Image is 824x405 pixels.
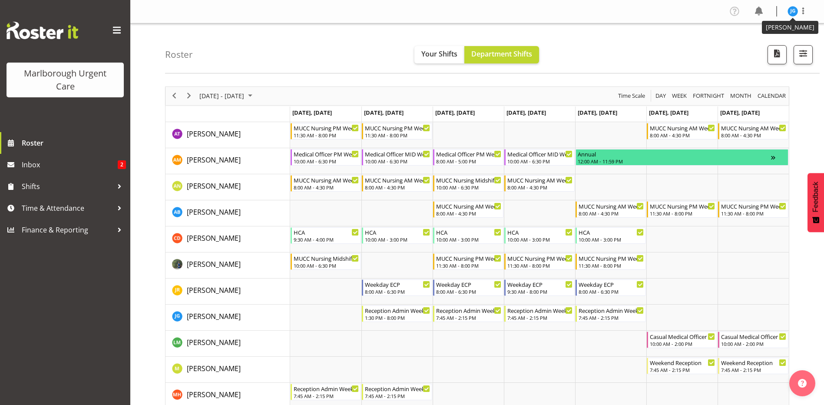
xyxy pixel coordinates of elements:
[655,90,667,101] span: Day
[576,227,646,244] div: Cordelia Davies"s event - HCA Begin From Friday, October 10, 2025 at 10:00:00 AM GMT+13:00 Ends A...
[507,158,572,165] div: 10:00 AM - 6:30 PM
[650,366,715,373] div: 7:45 AM - 2:15 PM
[654,90,668,101] button: Timeline Day
[433,201,503,218] div: Andrew Brooks"s event - MUCC Nursing AM Weekday Begin From Wednesday, October 8, 2025 at 8:00:00 ...
[756,90,788,101] button: Month
[182,87,196,105] div: next period
[291,253,361,270] div: Gloria Varghese"s event - MUCC Nursing Midshift Begin From Monday, October 6, 2025 at 10:00:00 AM...
[187,129,241,139] a: [PERSON_NAME]
[433,175,503,192] div: Alysia Newman-Woods"s event - MUCC Nursing Midshift Begin From Wednesday, October 8, 2025 at 10:0...
[579,228,644,236] div: HCA
[291,149,361,166] div: Alexandra Madigan"s event - Medical Officer PM Weekday Begin From Monday, October 6, 2025 at 10:0...
[720,109,760,116] span: [DATE], [DATE]
[294,132,359,139] div: 11:30 AM - 8:00 PM
[365,132,430,139] div: 11:30 AM - 8:00 PM
[729,90,753,101] button: Timeline Month
[365,236,430,243] div: 10:00 AM - 3:00 PM
[436,158,501,165] div: 8:00 AM - 5:00 PM
[187,389,241,400] a: [PERSON_NAME]
[650,132,715,139] div: 8:00 AM - 4:30 PM
[718,201,788,218] div: Andrew Brooks"s event - MUCC Nursing PM Weekends Begin From Sunday, October 12, 2025 at 11:30:00 ...
[165,50,193,60] h4: Roster
[187,207,241,217] a: [PERSON_NAME]
[365,314,430,321] div: 1:30 PM - 8:00 PM
[729,90,752,101] span: Month
[504,253,575,270] div: Gloria Varghese"s event - MUCC Nursing PM Weekday Begin From Thursday, October 9, 2025 at 11:30:0...
[196,87,258,105] div: October 06 - 12, 2025
[718,332,788,348] div: Luqman Mohd Jani"s event - Casual Medical Officer Weekend Begin From Sunday, October 12, 2025 at ...
[294,123,359,132] div: MUCC Nursing PM Weekday
[504,305,575,322] div: Josephine Godinez"s event - Reception Admin Weekday AM Begin From Thursday, October 9, 2025 at 7:...
[436,314,501,321] div: 7:45 AM - 2:15 PM
[436,184,501,191] div: 10:00 AM - 6:30 PM
[647,201,717,218] div: Andrew Brooks"s event - MUCC Nursing PM Weekends Begin From Saturday, October 11, 2025 at 11:30:0...
[794,45,813,64] button: Filter Shifts
[421,49,457,59] span: Your Shifts
[649,109,688,116] span: [DATE], [DATE]
[291,123,361,139] div: Agnes Tyson"s event - MUCC Nursing PM Weekday Begin From Monday, October 6, 2025 at 11:30:00 AM G...
[165,122,290,148] td: Agnes Tyson resource
[436,149,501,158] div: Medical Officer PM Weekday
[650,210,715,217] div: 11:30 AM - 8:00 PM
[187,285,241,295] span: [PERSON_NAME]
[721,202,786,210] div: MUCC Nursing PM Weekends
[576,201,646,218] div: Andrew Brooks"s event - MUCC Nursing AM Weekday Begin From Friday, October 10, 2025 at 8:00:00 AM...
[294,184,359,191] div: 8:00 AM - 4:30 PM
[650,123,715,132] div: MUCC Nursing AM Weekends
[436,210,501,217] div: 8:00 AM - 4:30 PM
[812,182,820,212] span: Feedback
[718,123,788,139] div: Agnes Tyson"s event - MUCC Nursing AM Weekends Begin From Sunday, October 12, 2025 at 8:00:00 AM ...
[507,262,572,269] div: 11:30 AM - 8:00 PM
[365,288,430,295] div: 8:00 AM - 6:30 PM
[15,67,115,93] div: Marlborough Urgent Care
[362,227,432,244] div: Cordelia Davies"s event - HCA Begin From Tuesday, October 7, 2025 at 10:00:00 AM GMT+13:00 Ends A...
[414,46,464,63] button: Your Shifts
[650,340,715,347] div: 10:00 AM - 2:00 PM
[579,254,644,262] div: MUCC Nursing PM Weekday
[579,236,644,243] div: 10:00 AM - 3:00 PM
[433,149,503,166] div: Alexandra Madigan"s event - Medical Officer PM Weekday Begin From Wednesday, October 8, 2025 at 8...
[504,279,575,296] div: Jacinta Rangi"s event - Weekday ECP Begin From Thursday, October 9, 2025 at 9:30:00 AM GMT+13:00 ...
[768,45,787,64] button: Download a PDF of the roster according to the set date range.
[165,279,290,305] td: Jacinta Rangi resource
[187,155,241,165] span: [PERSON_NAME]
[165,331,290,357] td: Luqman Mohd Jani resource
[436,288,501,295] div: 8:00 AM - 6:30 PM
[187,364,241,373] span: [PERSON_NAME]
[362,123,432,139] div: Agnes Tyson"s event - MUCC Nursing PM Weekday Begin From Tuesday, October 7, 2025 at 11:30:00 AM ...
[365,306,430,315] div: Reception Admin Weekday PM
[757,90,787,101] span: calendar
[292,109,332,116] span: [DATE], [DATE]
[198,90,256,101] button: October 2025
[294,176,359,184] div: MUCC Nursing AM Weekday
[291,384,361,400] div: Margret Hall"s event - Reception Admin Weekday AM Begin From Monday, October 6, 2025 at 7:45:00 A...
[436,228,501,236] div: HCA
[294,228,359,236] div: HCA
[436,236,501,243] div: 10:00 AM - 3:00 PM
[365,280,430,289] div: Weekday ECP
[165,305,290,331] td: Josephine Godinez resource
[721,358,786,367] div: Weekend Reception
[507,176,572,184] div: MUCC Nursing AM Weekday
[187,390,241,399] span: [PERSON_NAME]
[187,181,241,191] a: [PERSON_NAME]
[650,332,715,341] div: Casual Medical Officer Weekend
[692,90,725,101] span: Fortnight
[579,288,644,295] div: 8:00 AM - 6:30 PM
[721,123,786,132] div: MUCC Nursing AM Weekends
[187,337,241,348] a: [PERSON_NAME]
[22,136,126,149] span: Roster
[22,158,118,171] span: Inbox
[118,160,126,169] span: 2
[169,90,180,101] button: Previous
[507,306,572,315] div: Reception Admin Weekday AM
[362,175,432,192] div: Alysia Newman-Woods"s event - MUCC Nursing AM Weekday Begin From Tuesday, October 7, 2025 at 8:00...
[721,340,786,347] div: 10:00 AM - 2:00 PM
[579,314,644,321] div: 7:45 AM - 2:15 PM
[294,384,359,393] div: Reception Admin Weekday AM
[187,259,241,269] span: [PERSON_NAME]
[187,233,241,243] a: [PERSON_NAME]
[464,46,539,63] button: Department Shifts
